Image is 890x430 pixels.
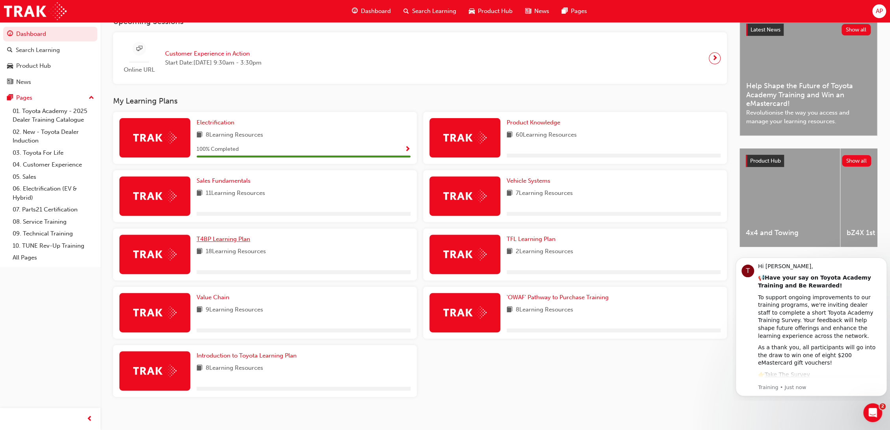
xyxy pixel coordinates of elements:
img: Trak [133,248,177,260]
a: 01. Toyota Academy - 2025 Dealer Training Catalogue [9,105,97,126]
a: Product Hub [3,59,97,73]
span: book-icon [507,247,513,257]
a: 05. Sales [9,171,97,183]
span: book-icon [197,305,203,315]
div: News [16,78,31,87]
a: 10. TUNE Rev-Up Training [9,240,97,252]
span: 7 Learning Resources [516,189,573,198]
a: Latest NewsShow allHelp Shape the Future of Toyota Academy Training and Win an eMastercard!Revolu... [739,17,877,136]
a: 06. Electrification (EV & Hybrid) [9,183,97,204]
h3: My Learning Plans [113,96,727,106]
span: 4x4 and Towing [746,228,834,237]
div: Product Hub [16,61,51,70]
span: 100 % Completed [197,145,239,154]
span: Product Hub [750,158,781,164]
span: 2 [879,403,886,410]
span: TFL Learning Plan [507,235,556,243]
a: Latest NewsShow all [746,24,871,36]
button: Pages [3,91,97,105]
a: Introduction to Toyota Learning Plan [197,351,300,360]
img: Trak [443,248,487,260]
button: Show Progress [405,145,411,154]
span: news-icon [7,79,13,86]
a: car-iconProduct Hub [463,3,519,19]
span: Introduction to Toyota Learning Plan [197,352,297,359]
img: Trak [133,365,177,377]
a: 07. Parts21 Certification [9,204,97,216]
span: sessionType_ONLINE_URL-icon [136,44,142,54]
span: pages-icon [562,6,568,16]
a: 04. Customer Experience [9,159,97,171]
span: Online URL [119,65,159,74]
img: Trak [133,132,177,144]
a: Value Chain [197,293,232,302]
a: guage-iconDashboard [346,3,397,19]
span: news-icon [525,6,531,16]
a: 02. New - Toyota Dealer Induction [9,126,97,147]
a: search-iconSearch Learning [397,3,463,19]
span: Help Shape the Future of Toyota Academy Training and Win an eMastercard! [746,82,871,108]
a: 4x4 and Towing [739,148,840,247]
span: Sales Fundamentals [197,177,251,184]
button: AP [872,4,886,18]
span: 60 Learning Resources [516,130,577,140]
span: Revolutionise the way you access and manage your learning resources. [746,108,871,126]
button: Show all [842,155,871,167]
a: 09. Technical Training [9,228,97,240]
span: book-icon [197,247,203,257]
span: search-icon [403,6,409,16]
a: Sales Fundamentals [197,176,254,185]
span: up-icon [89,93,94,103]
span: AP [875,7,883,16]
span: book-icon [507,130,513,140]
div: Pages [16,93,32,102]
span: 2 Learning Resources [516,247,573,257]
button: DashboardSearch LearningProduct HubNews [3,25,97,91]
span: Vehicle Systems [507,177,550,184]
span: guage-icon [7,31,13,38]
span: book-icon [197,130,203,140]
img: Trak [4,2,67,20]
span: next-icon [712,53,718,64]
img: Trak [443,306,487,319]
span: T4BP Learning Plan [197,235,250,243]
a: Dashboard [3,27,97,41]
span: car-icon [469,6,475,16]
span: Value Chain [197,294,229,301]
div: Search Learning [16,46,60,55]
a: Electrification [197,118,238,127]
span: Dashboard [361,7,391,16]
img: Trak [443,132,487,144]
span: book-icon [197,363,203,373]
span: 11 Learning Resources [206,189,265,198]
span: book-icon [197,189,203,198]
button: Show all [842,24,871,35]
span: search-icon [7,47,13,54]
span: Pages [571,7,587,16]
span: 18 Learning Resources [206,247,266,257]
span: 'OWAF' Pathway to Purchase Training [507,294,609,301]
span: Electrification [197,119,234,126]
iframe: Intercom live chat [863,403,882,422]
a: 'OWAF' Pathway to Purchase Training [507,293,612,302]
img: Trak [133,190,177,202]
img: Trak [443,190,487,202]
span: Search Learning [412,7,456,16]
span: guage-icon [352,6,358,16]
iframe: Intercom notifications message [732,250,890,401]
a: News [3,75,97,89]
span: 9 Learning Resources [206,305,263,315]
a: T4BP Learning Plan [197,235,253,244]
a: pages-iconPages [556,3,593,19]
